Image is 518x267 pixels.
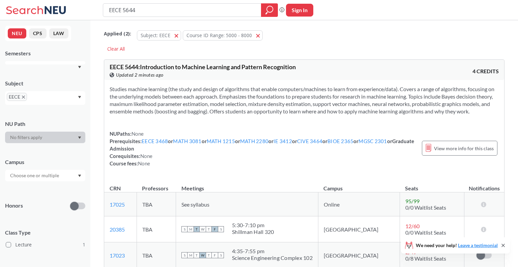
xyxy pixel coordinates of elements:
button: NEU [8,28,26,38]
span: T [194,252,200,258]
div: NUPaths: Prerequisites: or or or or or or or or Graduate Admission Corequisites: Course fees: [110,130,415,167]
a: MGSC 2301 [358,138,387,144]
span: T [194,226,200,232]
span: 0/8 Waitlist Seats [405,255,446,262]
input: Choose one or multiple [7,171,63,180]
span: None [140,153,152,159]
span: S [218,252,224,258]
div: 5:30 - 7:10 pm [232,222,274,229]
a: 17025 [110,201,125,208]
span: Course ID Range: 5000 - 8000 [186,32,252,38]
span: 1 [83,241,85,248]
div: CRN [110,185,121,192]
span: W [200,252,206,258]
div: Semesters [5,50,85,57]
span: 95 / 99 [405,198,420,204]
td: TBA [137,216,176,242]
span: T [206,226,212,232]
span: S [181,252,188,258]
div: Science Engineering Complex 102 [232,255,313,261]
span: None [132,131,144,137]
div: Campus [5,158,85,166]
svg: Dropdown arrow [78,96,81,99]
a: BIOE 2365 [327,138,353,144]
button: Course ID Range: 5000 - 8000 [183,30,263,41]
span: 0/0 Waitlist Seats [405,204,446,211]
a: MATH 1215 [207,138,235,144]
a: IE 3412 [274,138,292,144]
span: T [206,252,212,258]
span: EECEX to remove pill [7,93,27,101]
div: Dropdown arrow [5,170,85,181]
button: Sign In [286,4,313,17]
svg: X to remove pill [22,96,25,99]
a: EECE 3468 [142,138,168,144]
span: F [212,252,218,258]
th: Professors [137,178,176,192]
a: CIVE 3464 [297,138,322,144]
div: Subject [5,80,85,87]
a: MATH 2280 [240,138,268,144]
span: 4 CREDITS [472,68,499,75]
a: 17023 [110,252,125,259]
th: Notifications [464,178,504,192]
span: W [200,226,206,232]
td: TBA [137,192,176,216]
label: Lecture [6,240,85,249]
p: Honors [5,202,23,210]
span: Applied ( 2 ): [104,30,131,37]
button: LAW [49,28,68,38]
svg: Dropdown arrow [78,66,81,69]
div: NU Path [5,120,85,128]
div: Clear All [104,44,128,54]
span: S [218,226,224,232]
span: S [181,226,188,232]
svg: magnifying glass [265,5,274,15]
button: Subject: EECE [137,30,181,41]
span: See syllabus [181,201,209,208]
th: Campus [318,178,400,192]
div: 4:35 - 7:55 pm [232,248,313,255]
a: Leave a testimonial [458,242,498,248]
div: EECEX to remove pillDropdown arrow [5,91,85,105]
th: Seats [400,178,464,192]
span: F [212,226,218,232]
span: M [188,226,194,232]
td: [GEOGRAPHIC_DATA] [318,216,400,242]
td: Online [318,192,400,216]
span: View more info for this class [434,144,494,153]
a: MATH 3081 [173,138,201,144]
svg: Dropdown arrow [78,175,81,177]
span: Updated 2 minutes ago [116,71,164,79]
div: Dropdown arrow [5,132,85,143]
section: Studies machine learning (the study and design of algorithms that enable computers/machines to le... [110,85,499,115]
span: Subject: EECE [141,32,170,38]
a: 20385 [110,226,125,233]
span: EECE 5644 : Introduction to Machine Learning and Pattern Recognition [110,63,296,71]
button: CPS [29,28,47,38]
svg: Dropdown arrow [78,136,81,139]
input: Class, professor, course number, "phrase" [108,4,256,16]
div: magnifying glass [261,3,278,17]
span: M [188,252,194,258]
span: 0/0 Waitlist Seats [405,229,446,236]
th: Meetings [176,178,318,192]
span: Class Type [5,229,85,236]
div: Shillman Hall 320 [232,229,274,235]
span: We need your help! [416,243,498,248]
span: None [138,160,150,166]
span: 12 / 60 [405,223,420,229]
